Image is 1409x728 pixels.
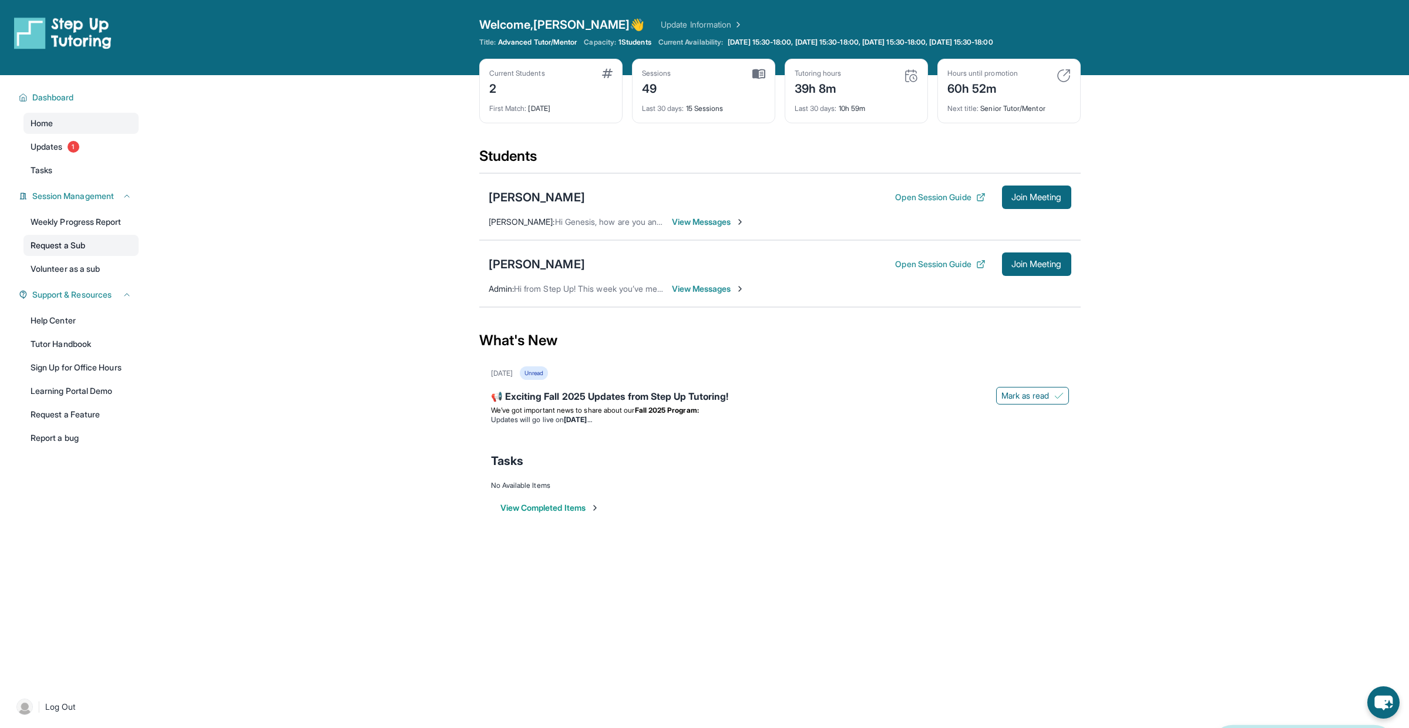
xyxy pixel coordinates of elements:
[1233,683,1350,703] p: Shaima A just matched with a student!
[489,97,613,113] div: [DATE]
[38,700,41,714] span: |
[1011,261,1062,268] span: Join Meeting
[752,69,765,79] img: card
[479,16,645,33] span: Welcome, [PERSON_NAME] 👋
[1367,686,1400,719] button: chat-button
[23,136,139,157] a: Updates1
[1011,194,1062,201] span: Join Meeting
[520,366,548,380] div: Unread
[895,258,985,270] button: Open Session Guide
[479,147,1081,173] div: Students
[489,78,545,97] div: 2
[661,19,743,31] a: Update Information
[23,235,139,256] a: Request a Sub
[28,289,132,301] button: Support & Resources
[489,69,545,78] div: Current Students
[725,38,995,47] a: [DATE] 15:30-18:00, [DATE] 15:30-18:00, [DATE] 15:30-18:00, [DATE] 15:30-18:00
[642,97,765,113] div: 15 Sessions
[731,19,743,31] img: Chevron Right
[23,211,139,232] a: Weekly Progress Report
[23,113,139,134] a: Home
[23,404,139,425] a: Request a Feature
[635,406,699,414] strong: Fall 2025 Program:
[642,78,671,97] div: 49
[491,406,635,414] span: We’ve got important news to share about our
[491,389,1069,406] div: 📢 Exciting Fall 2025 Updates from Step Up Tutoring!
[642,104,684,113] span: Last 30 days :
[32,190,114,202] span: Session Management
[491,369,513,378] div: [DATE]
[658,38,723,47] span: Current Availability:
[479,38,496,47] span: Title:
[491,481,1069,490] div: No Available Items
[735,217,745,227] img: Chevron-Right
[23,427,139,449] a: Report a bug
[31,164,52,176] span: Tasks
[479,315,1081,366] div: What's New
[947,69,1018,78] div: Hours until promotion
[1057,69,1071,83] img: card
[23,258,139,279] a: Volunteer as a sub
[735,284,745,294] img: Chevron-Right
[489,104,527,113] span: First Match :
[23,310,139,331] a: Help Center
[947,78,1018,97] div: 60h 52m
[1054,391,1064,400] img: Mark as read
[904,69,918,83] img: card
[491,415,1069,424] li: Updates will go live on
[618,38,651,47] span: 1 Students
[23,333,139,355] a: Tutor Handbook
[68,141,79,153] span: 1
[28,190,132,202] button: Session Management
[584,38,616,47] span: Capacity:
[23,357,139,378] a: Sign Up for Office Hours
[947,104,979,113] span: Next title :
[672,216,745,228] span: View Messages
[795,104,837,113] span: Last 30 days :
[31,117,53,129] span: Home
[996,387,1069,405] button: Mark as read
[602,69,613,78] img: card
[489,284,514,294] span: Admin :
[31,141,63,153] span: Updates
[1002,252,1071,276] button: Join Meeting
[28,92,132,103] button: Dashboard
[489,189,585,205] div: [PERSON_NAME]
[795,78,842,97] div: 39h 8m
[1002,186,1071,209] button: Join Meeting
[23,160,139,181] a: Tasks
[795,69,842,78] div: Tutoring hours
[45,701,76,713] span: Log Out
[672,283,745,295] span: View Messages
[1001,390,1050,402] span: Mark as read
[491,453,523,469] span: Tasks
[500,502,600,514] button: View Completed Items
[23,380,139,402] a: Learning Portal Demo
[12,694,139,720] a: |Log Out
[16,699,33,715] img: user-img
[514,284,921,294] span: Hi from Step Up! This week you’ve met for 37 minutes and this month you’ve met for 6 hours. Happy...
[498,38,577,47] span: Advanced Tutor/Mentor
[489,256,585,272] div: [PERSON_NAME]
[795,97,918,113] div: 10h 59m
[32,92,74,103] span: Dashboard
[489,217,555,227] span: [PERSON_NAME] :
[642,69,671,78] div: Sessions
[564,415,591,424] strong: [DATE]
[32,289,112,301] span: Support & Resources
[14,16,112,49] img: logo
[895,191,985,203] button: Open Session Guide
[728,38,993,47] span: [DATE] 15:30-18:00, [DATE] 15:30-18:00, [DATE] 15:30-18:00, [DATE] 15:30-18:00
[947,97,1071,113] div: Senior Tutor/Mentor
